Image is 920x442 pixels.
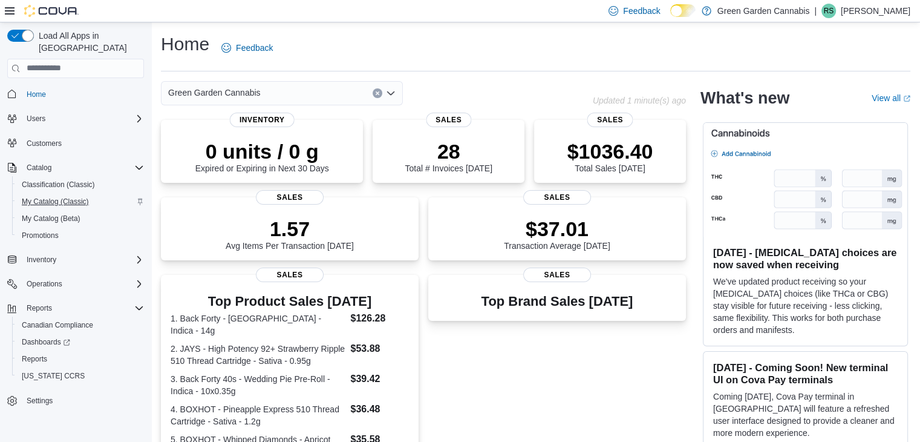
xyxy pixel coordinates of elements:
button: Catalog [22,160,56,175]
button: Reports [2,300,149,317]
button: Inventory [22,252,61,267]
p: Coming [DATE], Cova Pay terminal in [GEOGRAPHIC_DATA] will feature a refreshed user interface des... [713,391,898,439]
button: Reports [12,351,149,368]
p: 1.57 [226,217,354,241]
span: [US_STATE] CCRS [22,371,85,381]
span: My Catalog (Classic) [22,197,89,206]
button: Promotions [12,227,149,244]
a: My Catalog (Beta) [17,211,85,226]
dd: $39.42 [350,372,408,386]
span: Green Garden Cannabis [168,85,261,100]
span: Sales [256,190,324,205]
span: Inventory [22,252,144,267]
div: Total Sales [DATE] [567,139,653,173]
span: Sales [256,268,324,282]
span: Operations [22,277,144,291]
a: My Catalog (Classic) [17,194,94,209]
span: Catalog [22,160,144,175]
span: Canadian Compliance [17,318,144,332]
dd: $36.48 [350,402,408,417]
span: Reports [22,301,144,315]
button: Operations [22,277,67,291]
dt: 2. JAYS - High Potency 92+ Strawberry Ripple 510 Thread Cartridge - Sativa - 0.95g [171,343,345,367]
button: Catalog [2,159,149,176]
span: Settings [22,393,144,408]
span: Feedback [236,42,273,54]
p: | [814,4,817,18]
span: Customers [22,136,144,151]
h3: Top Brand Sales [DATE] [481,294,633,309]
span: My Catalog (Beta) [17,211,144,226]
span: Canadian Compliance [22,320,93,330]
button: Classification (Classic) [12,176,149,193]
span: Reports [27,303,52,313]
span: Users [22,111,144,126]
a: Settings [22,394,57,408]
span: Sales [587,113,633,127]
a: Dashboards [12,334,149,351]
p: Updated 1 minute(s) ago [593,96,686,105]
span: My Catalog (Beta) [22,214,80,223]
span: Washington CCRS [17,369,144,383]
span: Reports [17,352,144,366]
p: $37.01 [504,217,610,241]
a: Feedback [217,36,278,60]
span: Dashboards [22,337,70,347]
button: Users [22,111,50,126]
span: Customers [27,139,62,148]
a: Dashboards [17,335,75,349]
span: Settings [27,396,53,406]
button: Operations [2,275,149,292]
button: Home [2,85,149,103]
span: Inventory [230,113,295,127]
button: Open list of options [386,88,396,98]
span: Reports [22,354,47,364]
dd: $126.28 [350,311,408,326]
span: Feedback [623,5,660,17]
span: Dark Mode [670,17,671,18]
div: Rick Singh [821,4,836,18]
h3: Top Product Sales [DATE] [171,294,409,309]
div: Expired or Expiring in Next 30 Days [195,139,329,173]
button: Users [2,110,149,127]
dt: 1. Back Forty - [GEOGRAPHIC_DATA] - Indica - 14g [171,312,345,337]
nav: Complex example [7,81,144,441]
span: Sales [426,113,471,127]
span: Classification (Classic) [17,177,144,192]
input: Dark Mode [670,4,696,17]
svg: External link [903,95,910,102]
span: Classification (Classic) [22,180,95,190]
button: Canadian Compliance [12,317,149,334]
a: Promotions [17,228,64,243]
dd: $53.88 [350,341,408,356]
button: [US_STATE] CCRS [12,368,149,384]
button: My Catalog (Beta) [12,210,149,227]
span: Promotions [22,231,59,240]
dt: 4. BOXHOT - Pineapple Express 510 Thread Cartridge - Sativa - 1.2g [171,403,345,427]
h3: [DATE] - [MEDICAL_DATA] choices are now saved when receiving [713,246,898,271]
span: Catalog [27,163,51,173]
a: View allExternal link [872,93,910,103]
p: We've updated product receiving so your [MEDICAL_DATA] choices (like THCa or CBG) stay visible fo... [713,275,898,336]
button: Clear input [373,88,382,98]
img: Cova [24,5,79,17]
button: Inventory [2,251,149,268]
dt: 3. Back Forty 40s - Wedding Pie Pre-Roll - Indica - 10x0.35g [171,373,345,397]
div: Total # Invoices [DATE] [405,139,492,173]
button: My Catalog (Classic) [12,193,149,210]
a: Canadian Compliance [17,318,98,332]
span: Home [27,90,46,99]
button: Customers [2,134,149,152]
h2: What's new [700,88,789,108]
span: Sales [523,190,591,205]
a: Home [22,87,51,102]
span: Sales [523,268,591,282]
p: Green Garden Cannabis [717,4,810,18]
h3: [DATE] - Coming Soon! New terminal UI on Cova Pay terminals [713,361,898,386]
span: Home [22,87,144,102]
p: $1036.40 [567,139,653,163]
p: 28 [405,139,492,163]
button: Settings [2,392,149,409]
span: Operations [27,279,62,289]
p: 0 units / 0 g [195,139,329,163]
